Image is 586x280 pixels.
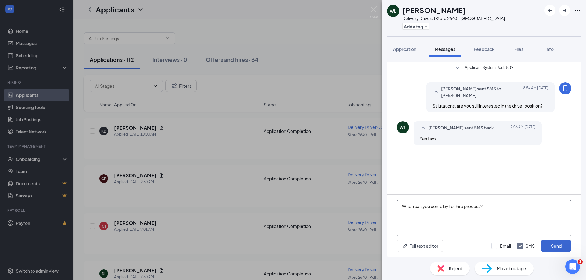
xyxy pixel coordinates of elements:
span: Applicant System Update (2) [465,65,515,72]
svg: ArrowRight [561,7,568,14]
div: WL [390,8,396,14]
button: ArrowRight [559,5,570,16]
svg: Plus [424,25,428,28]
button: SmallChevronDownApplicant System Update (2) [454,65,515,72]
div: Delivery Driver at Store 2640 - [GEOGRAPHIC_DATA] [402,15,505,21]
h1: [PERSON_NAME] [402,5,465,15]
svg: SmallChevronUp [432,88,440,96]
svg: ArrowLeftNew [546,7,554,14]
span: Feedback [474,46,494,52]
svg: SmallChevronDown [454,65,461,72]
span: Salutations, are you still interested in the driver position? [432,103,543,108]
span: Messages [435,46,455,52]
svg: Pen [402,243,408,249]
span: [PERSON_NAME] sent SMS back. [428,124,495,132]
span: Info [545,46,554,52]
iframe: Intercom live chat [565,259,580,274]
svg: SmallChevronUp [420,124,427,132]
div: WL [400,124,406,130]
span: [PERSON_NAME] sent SMS to [PERSON_NAME]. [441,85,521,99]
button: ArrowLeftNew [544,5,555,16]
button: Full text editorPen [397,240,443,252]
span: Yes I am [420,136,436,141]
span: Files [514,46,523,52]
span: [DATE] 9:06 AM [510,124,536,132]
span: [DATE] 8:54 AM [523,85,548,99]
span: 1 [578,259,583,264]
button: PlusAdd a tag [402,23,429,30]
svg: MobileSms [562,85,569,92]
span: Move to stage [497,265,526,272]
span: Application [393,46,416,52]
button: Send [541,240,571,252]
textarea: When can you come by for hire process? [397,200,571,236]
svg: Ellipses [574,7,581,14]
span: Reject [449,265,462,272]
